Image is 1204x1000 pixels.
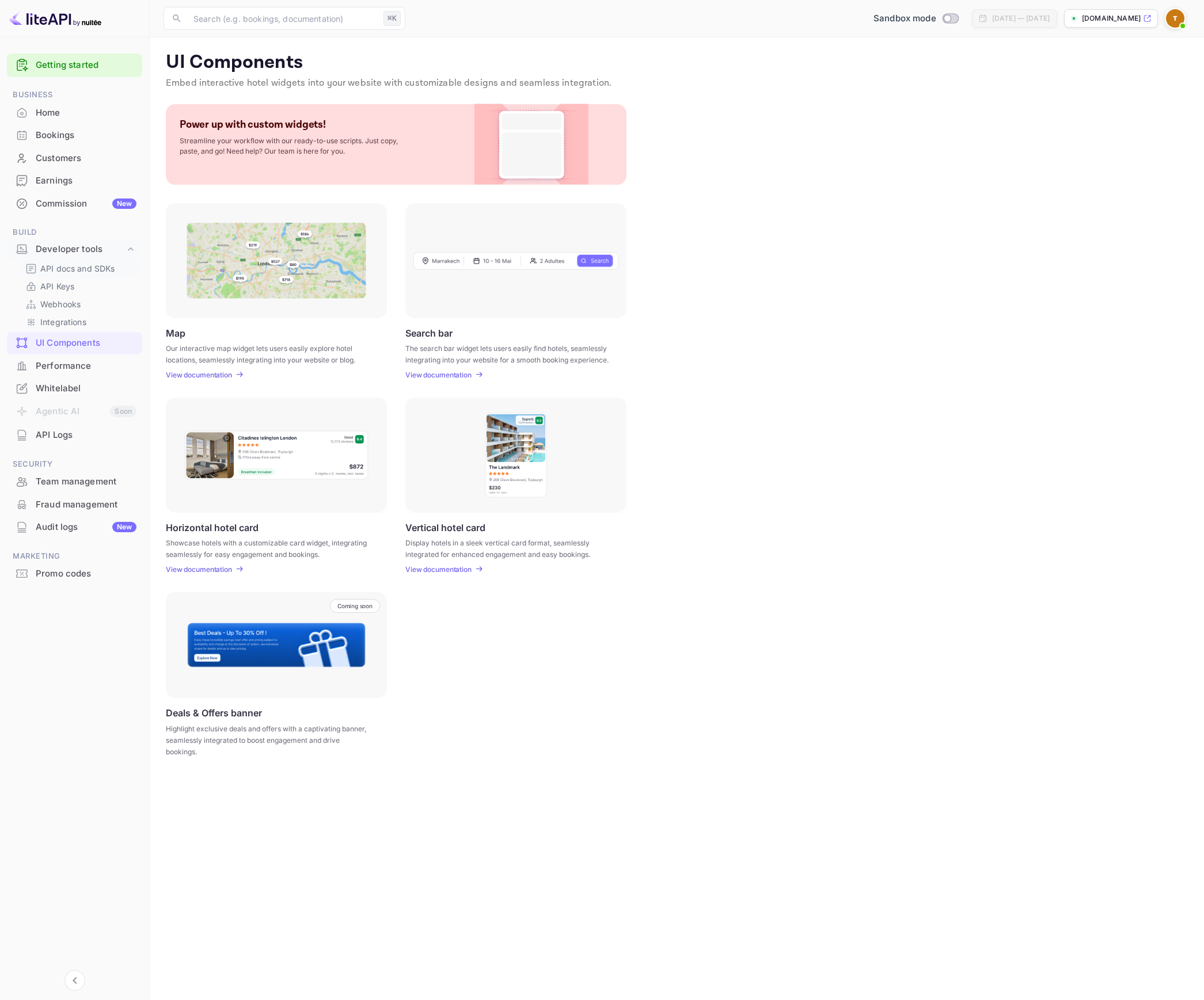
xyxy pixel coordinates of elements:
div: API Logs [36,429,136,442]
p: Our interactive map widget lets users easily explore hotel locations, seamlessly integrating into... [166,343,373,364]
span: Security [7,458,142,471]
img: Search Frame [413,251,618,270]
div: UI Components [36,337,136,350]
p: Showcase hotels with a customizable card widget, integrating seamlessly for easy engagement and b... [166,537,373,558]
div: New [112,199,136,209]
div: [DATE] — [DATE] [992,13,1050,24]
a: API docs and SDKs [25,262,133,274]
span: Marketing [7,550,142,563]
p: View documentation [166,565,232,574]
p: Streamline your workflow with our ready-to-use scripts. Just copy, paste, and go! Need help? Our ... [180,136,410,157]
img: Horizontal hotel card Frame [184,430,369,480]
span: Sandbox mode [873,12,936,25]
div: Customers [7,147,142,170]
div: API docs and SDKs [21,260,138,277]
p: Vertical hotel card [405,522,485,533]
div: Getting started [7,54,142,77]
a: CommissionNew [7,193,142,214]
p: View documentation [405,371,472,379]
div: Home [36,106,136,120]
div: CommissionNew [7,193,142,215]
div: API Keys [21,278,138,295]
a: Getting started [36,59,136,72]
p: Power up with custom widgets! [180,118,326,131]
p: [DOMAIN_NAME] [1082,13,1141,24]
div: Developer tools [7,239,142,259]
div: Team management [36,475,136,488]
div: Webhooks [21,296,138,312]
a: API Keys [25,280,133,292]
div: ⌘K [383,11,401,26]
a: Performance [7,355,142,376]
img: LiteAPI logo [9,9,101,28]
div: Fraud management [36,498,136,512]
img: tripCheckiner [1166,9,1184,28]
a: Bookings [7,124,142,146]
a: API Logs [7,424,142,445]
p: The search bar widget lets users easily find hotels, seamlessly integrating into your website for... [405,343,612,364]
a: Team management [7,471,142,492]
div: Promo codes [7,563,142,585]
p: Highlight exclusive deals and offers with a captivating banner, seamlessly integrated to boost en... [166,723,373,758]
img: Map Frame [187,223,366,299]
p: View documentation [405,565,472,574]
div: Team management [7,471,142,493]
div: Fraud management [7,494,142,516]
p: Deals & Offers banner [166,707,262,719]
a: View documentation [405,371,475,379]
p: API Keys [40,280,74,292]
div: Customers [36,152,136,165]
div: Commission [36,197,136,211]
img: Banner Frame [187,622,366,668]
p: API docs and SDKs [40,262,115,274]
p: Embed interactive hotel widgets into your website with customizable designs and seamless integrat... [166,77,1188,90]
div: Audit logs [36,521,136,534]
p: Map [166,327,185,338]
button: Collapse navigation [64,970,85,991]
div: Switch to Production mode [869,12,963,25]
p: Display hotels in a sleek vertical card format, seamlessly integrated for enhanced engagement and... [405,537,612,558]
span: Business [7,89,142,101]
a: Promo codes [7,563,142,584]
div: Whitelabel [36,382,136,395]
p: View documentation [166,371,232,379]
div: Integrations [21,314,138,330]
div: Performance [36,360,136,373]
div: Earnings [36,174,136,188]
input: Search (e.g. bookings, documentation) [187,7,379,30]
a: Fraud management [7,494,142,515]
p: Horizontal hotel card [166,522,259,533]
p: Integrations [40,316,86,328]
a: Home [7,102,142,123]
div: Home [7,102,142,124]
div: Whitelabel [7,377,142,400]
p: Coming soon [337,602,373,609]
div: Promo codes [36,567,136,581]
div: UI Components [7,332,142,354]
a: Integrations [25,316,133,328]
div: Bookings [36,129,136,142]
a: View documentation [166,565,236,574]
p: UI Components [166,51,1188,74]
img: Custom Widget PNG [485,104,578,185]
div: API Logs [7,424,142,446]
a: View documentation [405,565,475,574]
a: Earnings [7,170,142,191]
a: UI Components [7,332,142,353]
a: View documentation [166,371,236,379]
div: Developer tools [36,243,125,256]
a: Audit logsNew [7,516,142,537]
div: Audit logsNew [7,516,142,539]
span: Build [7,226,142,239]
div: Earnings [7,170,142,192]
a: Whitelabel [7,377,142,399]
p: Search bar [405,327,453,338]
a: Customers [7,147,142,169]
img: Vertical hotel card Frame [484,412,548,498]
div: New [112,522,136,532]
a: Webhooks [25,298,133,310]
p: Webhooks [40,298,81,310]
